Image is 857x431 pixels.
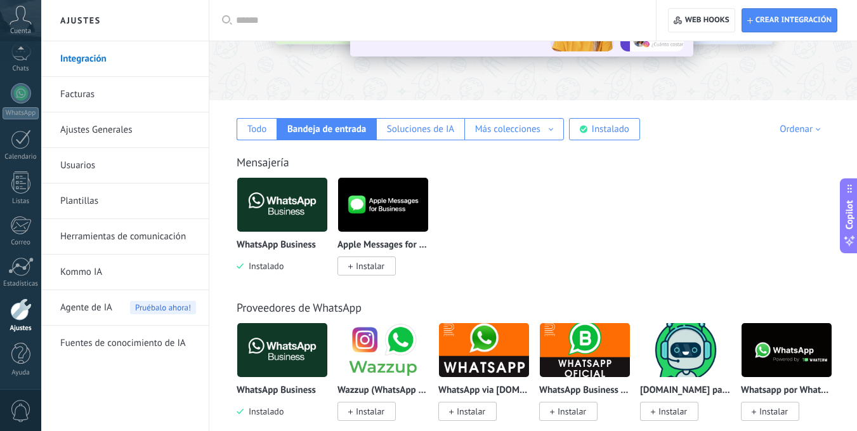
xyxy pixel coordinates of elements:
span: Web hooks [685,15,729,25]
div: Más colecciones [475,123,540,135]
li: Herramientas de comunicación [41,219,209,255]
a: Proveedores de WhatsApp [237,300,362,315]
a: Usuarios [60,148,196,183]
img: logo_main.png [439,319,529,381]
p: WhatsApp Business [237,240,316,251]
span: Instalar [356,260,384,272]
li: Usuarios [41,148,209,183]
span: Copilot [843,200,856,229]
div: Ayuda [3,369,39,377]
li: Fuentes de conocimiento de IA [41,326,209,361]
a: Ajustes Generales [60,112,196,148]
a: Mensajería [237,155,289,169]
span: Instalado [244,260,284,272]
p: WhatsApp Business API ([GEOGRAPHIC_DATA]) via [DOMAIN_NAME] [539,385,631,396]
span: Instalar [558,406,586,417]
p: [DOMAIN_NAME] para WhatsApp [640,385,731,396]
p: WhatsApp Business [237,385,316,396]
li: Plantillas [41,183,209,219]
img: logo_main.png [540,319,630,381]
img: logo_main.png [338,174,428,235]
div: Soluciones de IA [387,123,454,135]
div: Estadísticas [3,280,39,288]
a: Herramientas de comunicación [60,219,196,255]
img: logo_main.png [237,174,327,235]
span: Agente de IA [60,290,112,326]
li: Kommo IA [41,255,209,290]
div: Ajustes [3,324,39,333]
div: Ordenar [780,123,825,135]
a: Kommo IA [60,255,196,290]
p: Whatsapp por Whatcrm y Telphin [741,385,832,396]
div: Apple Messages for Business [337,177,438,291]
span: Cuenta [10,27,31,36]
div: Listas [3,197,39,206]
p: Apple Messages for Business [337,240,429,251]
button: Web hooks [668,8,735,32]
a: Facturas [60,77,196,112]
span: Instalado [244,406,284,417]
a: Integración [60,41,196,77]
div: Calendario [3,153,39,161]
a: Fuentes de conocimiento de IA [60,326,196,361]
span: Pruébalo ahora! [130,301,196,314]
p: Wazzup (WhatsApp & Instagram) [337,385,429,396]
li: Ajustes Generales [41,112,209,148]
li: Facturas [41,77,209,112]
a: Plantillas [60,183,196,219]
div: Instalado [592,123,629,135]
span: Crear integración [756,15,832,25]
img: logo_main.png [641,319,731,381]
div: WhatsApp Business [237,177,337,291]
div: WhatsApp [3,107,39,119]
div: Bandeja de entrada [287,123,366,135]
a: Agente de IAPruébalo ahora! [60,290,196,326]
span: Instalar [356,406,384,417]
div: Chats [3,65,39,73]
span: Instalar [658,406,687,417]
span: Instalar [759,406,788,417]
img: logo_main.png [237,319,327,381]
li: Integración [41,41,209,77]
li: Agente de IA [41,290,209,326]
div: Correo [3,239,39,247]
p: WhatsApp via [DOMAIN_NAME] [438,385,530,396]
button: Crear integración [742,8,837,32]
span: Instalar [457,406,485,417]
div: Todo [247,123,267,135]
img: logo_main.png [742,319,832,381]
img: logo_main.png [338,319,428,381]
